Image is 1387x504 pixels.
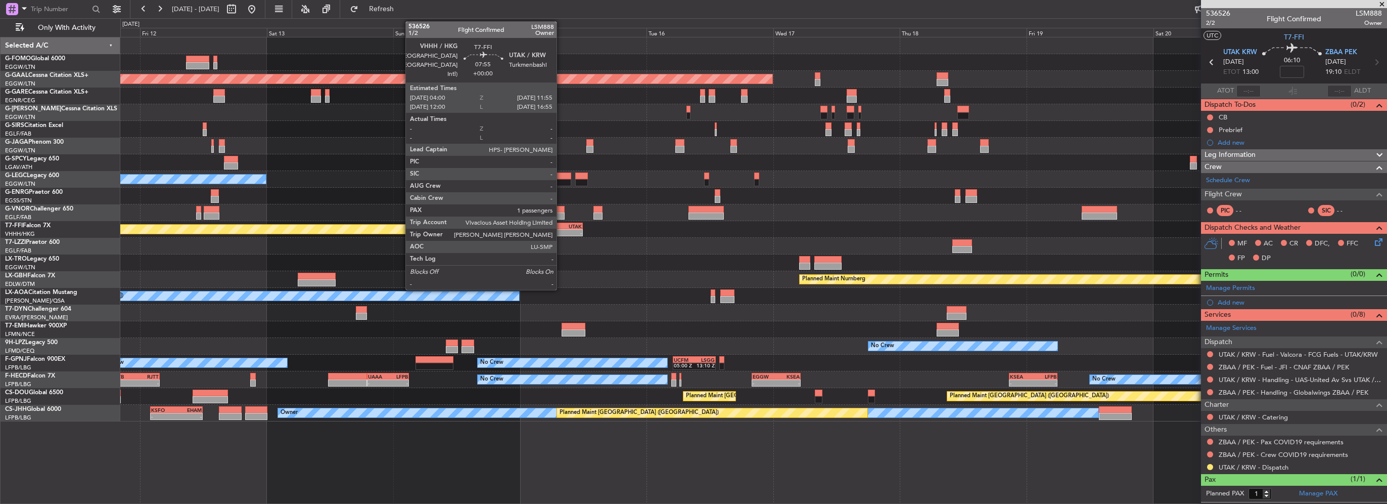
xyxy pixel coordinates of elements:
[5,197,32,204] a: EGSS/STN
[5,139,28,145] span: G-JAGA
[694,357,715,363] div: LSGG
[773,28,900,37] div: Wed 17
[176,413,202,419] div: -
[674,357,695,363] div: UCFM
[1325,48,1357,58] span: ZBAA PEK
[1027,28,1153,37] div: Fri 19
[172,5,219,14] span: [DATE] - [DATE]
[5,397,31,405] a: LFPB/LBG
[694,362,715,368] div: 13:10 Z
[1223,67,1240,77] span: ETOT
[5,189,63,195] a: G-ENRGPraetor 600
[686,389,845,404] div: Planned Maint [GEOGRAPHIC_DATA] ([GEOGRAPHIC_DATA])
[5,364,31,371] a: LFPB/LBG
[1219,463,1288,472] a: UTAK / KRW - Dispatch
[1218,298,1382,307] div: Add new
[1219,413,1288,422] a: UTAK / KRW - Catering
[480,372,503,387] div: No Crew
[5,156,59,162] a: G-SPCYLegacy 650
[5,340,58,346] a: 9H-LPZLegacy 500
[5,56,65,62] a: G-FOMOGlobal 6000
[1267,14,1321,24] div: Flight Confirmed
[1299,489,1337,499] a: Manage PAX
[5,163,32,171] a: LGAV/ATH
[5,89,88,95] a: G-GARECessna Citation XLS+
[151,413,176,419] div: -
[5,356,27,362] span: F-GPNJ
[5,256,27,262] span: LX-TRO
[1223,48,1257,58] span: UTAK KRW
[122,20,140,29] div: [DATE]
[31,2,89,17] input: Trip Number
[5,206,30,212] span: G-VNOR
[5,189,29,195] span: G-ENRG
[134,380,159,386] div: -
[753,373,776,380] div: EGGW
[1205,474,1216,486] span: Pax
[1318,205,1334,216] div: SIC
[5,206,73,212] a: G-VNORChallenger 650
[520,28,647,37] div: Mon 15
[1264,239,1273,249] span: AC
[5,72,28,78] span: G-GAAL
[5,106,117,112] a: G-[PERSON_NAME]Cessna Citation XLS
[5,306,71,312] a: T7-DYNChallenger 604
[5,390,63,396] a: CS-DOUGlobal 6500
[1206,283,1255,293] a: Manage Permits
[5,323,67,329] a: T7-EMIHawker 900XP
[1219,438,1344,446] a: ZBAA / PEK - Pax COVID19 requirements
[5,373,55,379] a: F-HECDFalcon 7X
[1219,113,1227,121] div: CB
[1205,189,1242,200] span: Flight Crew
[1354,86,1371,96] span: ALDT
[562,223,582,229] div: UTAK
[5,97,35,104] a: EGNR/CEG
[1219,125,1242,134] div: Prebrief
[1223,57,1244,67] span: [DATE]
[1236,85,1261,97] input: --:--
[1219,388,1368,397] a: ZBAA / PEK - Handling - Globalwings ZBAA / PEK
[1206,489,1244,499] label: Planned PAX
[368,380,388,386] div: -
[1205,337,1232,348] span: Dispatch
[5,72,88,78] a: G-GAALCessna Citation XLS+
[1205,149,1256,161] span: Leg Information
[1205,309,1231,321] span: Services
[281,405,298,421] div: Owner
[267,28,394,37] div: Sat 13
[1033,373,1056,380] div: LFPB
[480,355,503,370] div: No Crew
[5,381,31,388] a: LFPB/LBG
[1289,239,1298,249] span: CR
[871,339,894,354] div: No Crew
[5,289,28,296] span: LX-AOA
[5,89,28,95] span: G-GARE
[5,406,61,412] a: CS-JHHGlobal 6000
[1219,450,1348,459] a: ZBAA / PEK - Crew COVID19 requirements
[5,264,35,271] a: EGGW/LTN
[1284,32,1304,43] span: T7-FFI
[11,20,110,36] button: Only With Activity
[176,407,202,413] div: EHAM
[562,230,582,236] div: -
[5,406,27,412] span: CS-JHH
[5,256,59,262] a: LX-TROLegacy 650
[5,63,35,71] a: EGGW/LTN
[802,272,865,287] div: Planned Maint Nurnberg
[1205,269,1228,281] span: Permits
[5,214,31,221] a: EGLF/FAB
[393,28,520,37] div: Sun 14
[1325,57,1346,67] span: [DATE]
[674,362,695,368] div: 05:00 Z
[1206,323,1257,333] a: Manage Services
[5,147,35,154] a: EGGW/LTN
[1344,67,1360,77] span: ELDT
[5,373,27,379] span: F-HECD
[1205,161,1222,173] span: Crew
[1010,373,1033,380] div: KSEA
[1204,31,1221,40] button: UTC
[5,340,25,346] span: 9H-LPZ
[5,139,64,145] a: G-JAGAPhenom 300
[368,373,388,380] div: UAAA
[5,56,31,62] span: G-FOMO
